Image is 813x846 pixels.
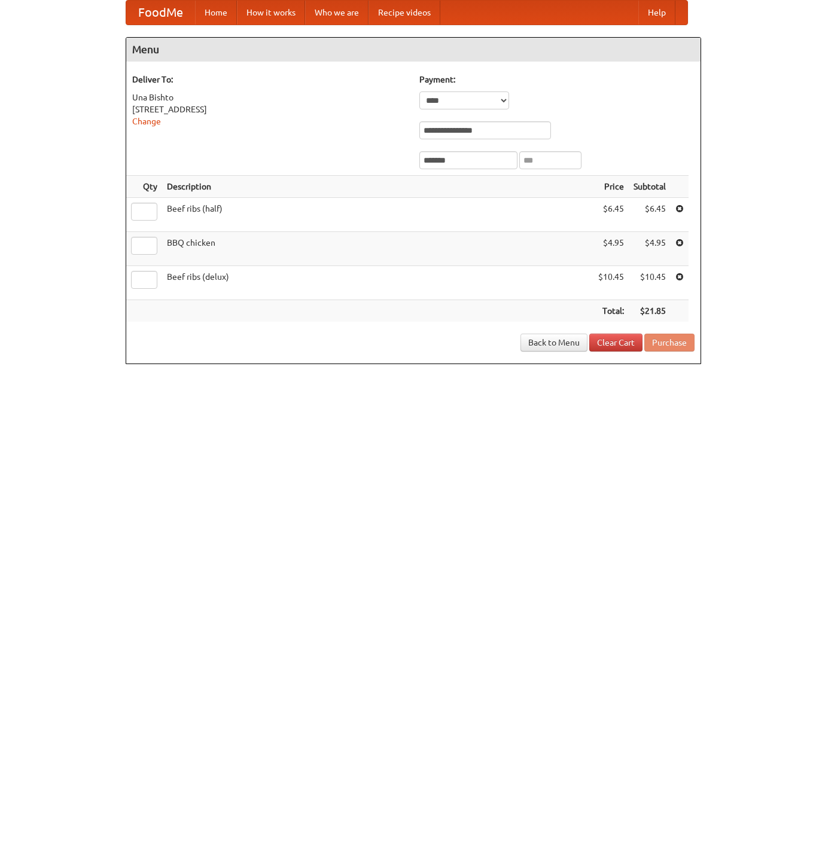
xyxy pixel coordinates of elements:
td: $4.95 [629,232,671,266]
td: $10.45 [629,266,671,300]
td: Beef ribs (half) [162,198,593,232]
h5: Payment: [419,74,695,85]
a: Who we are [305,1,369,25]
td: $6.45 [629,198,671,232]
td: $10.45 [593,266,629,300]
td: $4.95 [593,232,629,266]
th: Qty [126,176,162,198]
a: How it works [237,1,305,25]
th: Subtotal [629,176,671,198]
th: Price [593,176,629,198]
a: Clear Cart [589,334,643,352]
a: Recipe videos [369,1,440,25]
button: Purchase [644,334,695,352]
a: Home [195,1,237,25]
a: FoodMe [126,1,195,25]
th: Total: [593,300,629,322]
td: BBQ chicken [162,232,593,266]
a: Help [638,1,675,25]
a: Back to Menu [520,334,587,352]
a: Change [132,117,161,126]
td: Beef ribs (delux) [162,266,593,300]
div: [STREET_ADDRESS] [132,103,407,115]
h4: Menu [126,38,701,62]
h5: Deliver To: [132,74,407,85]
th: Description [162,176,593,198]
div: Una Bishto [132,91,407,103]
th: $21.85 [629,300,671,322]
td: $6.45 [593,198,629,232]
